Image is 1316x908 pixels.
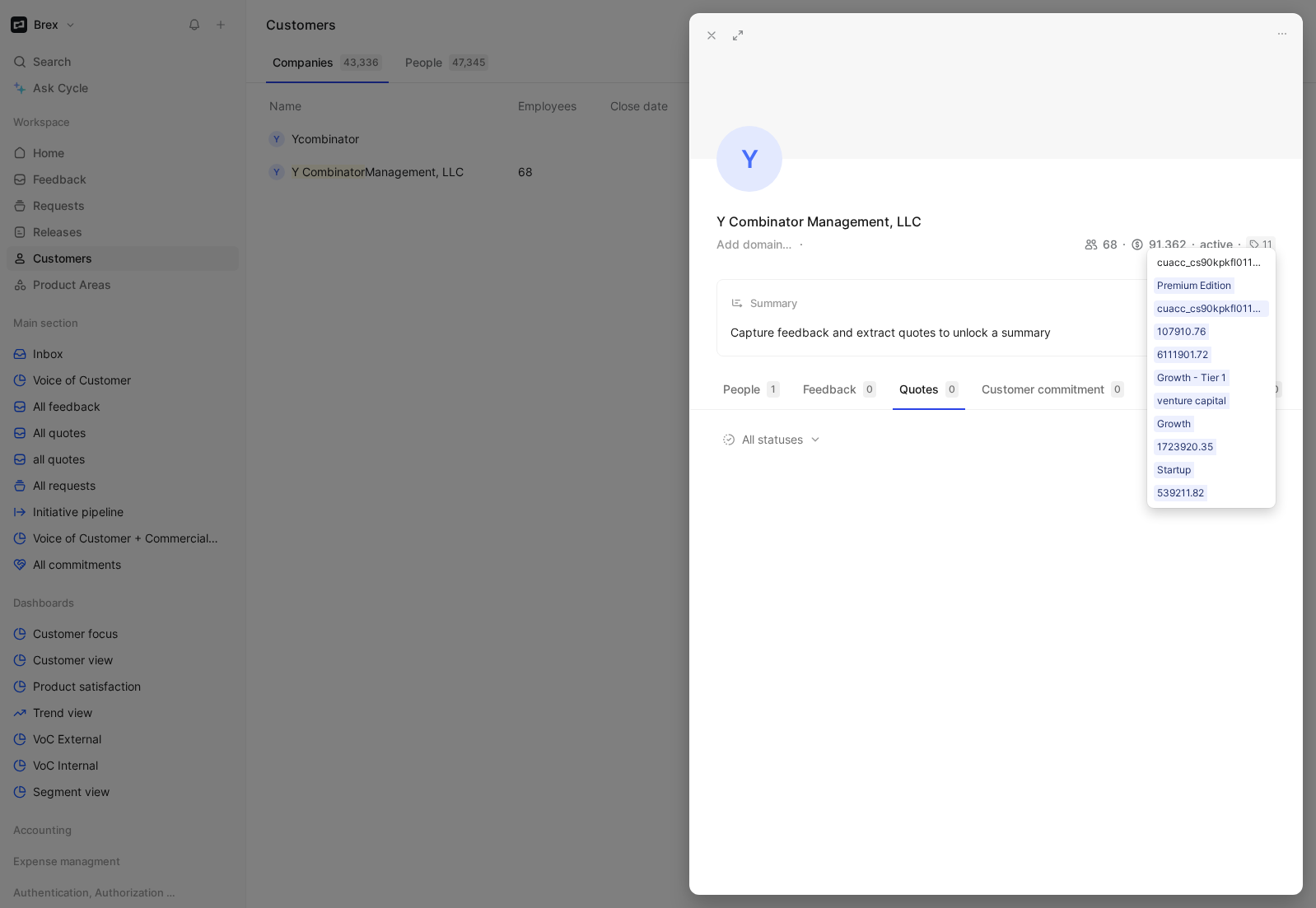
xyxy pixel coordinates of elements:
[1141,376,1202,403] button: Kudo
[1157,416,1191,432] div: Growth
[730,293,797,313] div: Summary
[1157,324,1206,340] div: 107910.76
[1085,235,1131,254] div: 68
[1157,439,1213,455] div: 1723920.35
[975,376,1131,403] button: Customer commitment
[1131,235,1200,254] div: 91,362
[1157,254,1266,271] div: cuacc_cs90kpkfl011z1up5uesl8ew
[730,323,1051,342] div: Capture feedback and extract quotes to unlock a summary
[722,430,821,449] span: All statuses
[716,126,782,192] div: Y
[1269,381,1282,398] div: 0
[945,381,959,398] div: 0
[1157,277,1231,294] div: Premium Edition
[1157,485,1204,501] div: 539211.82
[716,212,922,231] div: Y Combinator Management, LLC
[767,381,780,398] div: 1
[716,235,791,254] button: Add domain…
[1262,236,1272,253] div: 11
[1111,381,1124,398] div: 0
[1157,300,1266,317] div: cuacc_cs90kpkfl011z1up5uesl8ew
[893,376,965,403] button: Quotes
[796,376,883,403] button: Feedback
[863,381,876,398] div: 0
[716,376,786,403] button: People
[1200,235,1246,254] div: active
[1157,462,1191,478] div: Startup
[1157,370,1226,386] div: Growth - Tier 1
[1157,393,1226,409] div: venture capital
[1157,347,1208,363] div: 6111901.72
[716,429,827,450] button: All statuses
